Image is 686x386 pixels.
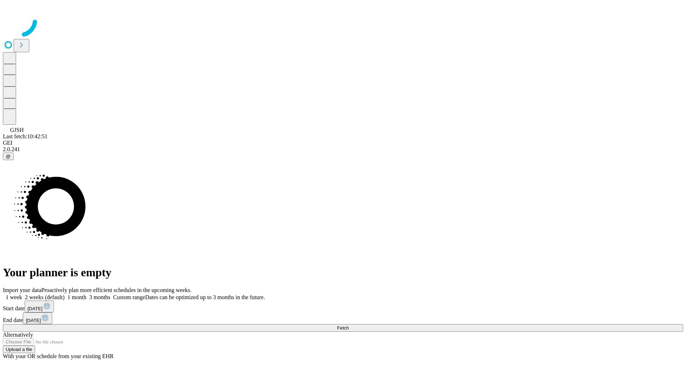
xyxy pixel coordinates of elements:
[3,312,683,324] div: End date
[41,287,192,293] span: Proactively plan more efficient schedules in the upcoming weeks.
[3,353,114,359] span: With your OR schedule from your existing EHR
[337,325,349,331] span: Fetch
[6,294,22,300] span: 1 week
[23,312,52,324] button: [DATE]
[10,127,24,133] span: GJSH
[3,140,683,146] div: GEI
[25,294,65,300] span: 2 weeks (default)
[68,294,86,300] span: 1 month
[3,346,35,353] button: Upload a file
[28,306,43,311] span: [DATE]
[6,154,11,159] span: @
[3,146,683,153] div: 2.0.241
[3,133,48,139] span: Last fetch: 10:42:51
[89,294,110,300] span: 3 months
[3,301,683,312] div: Start date
[145,294,265,300] span: Dates can be optimized up to 3 months in the future.
[3,266,683,279] h1: Your planner is empty
[3,332,33,338] span: Alternatively
[3,287,41,293] span: Import your data
[26,318,41,323] span: [DATE]
[113,294,145,300] span: Custom range
[25,301,54,312] button: [DATE]
[3,153,14,160] button: @
[3,324,683,332] button: Fetch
